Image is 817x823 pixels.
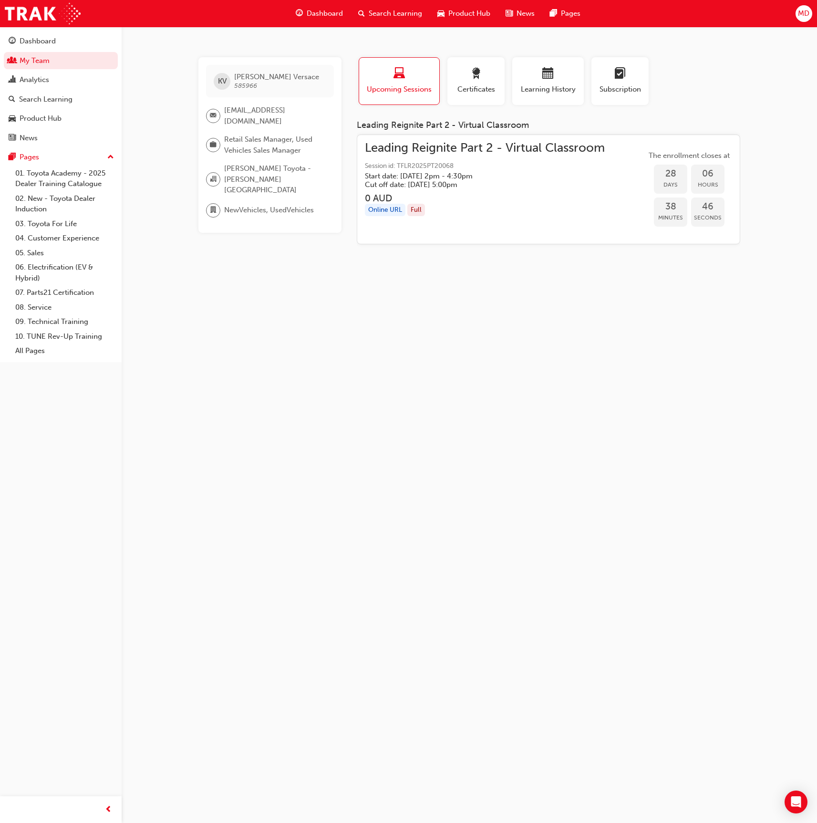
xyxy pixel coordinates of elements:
[785,791,807,813] div: Open Intercom Messenger
[654,168,687,179] span: 28
[11,300,118,315] a: 08. Service
[20,113,62,124] div: Product Hub
[307,8,343,19] span: Dashboard
[4,148,118,166] button: Pages
[20,152,39,163] div: Pages
[224,163,326,196] span: [PERSON_NAME] Toyota - [PERSON_NAME][GEOGRAPHIC_DATA]
[224,134,326,156] span: Retail Sales Manager, Used Vehicles Sales Manager
[365,193,605,204] h3: 0 AUD
[654,212,687,223] span: Minutes
[4,52,118,70] a: My Team
[691,201,724,212] span: 46
[4,31,118,148] button: DashboardMy TeamAnalyticsSearch LearningProduct HubNews
[210,139,217,151] span: briefcase-icon
[506,8,513,20] span: news-icon
[4,71,118,89] a: Analytics
[455,84,497,95] span: Certificates
[9,37,16,46] span: guage-icon
[470,68,482,81] span: award-icon
[646,150,732,161] span: The enrollment closes at
[11,166,118,191] a: 01. Toyota Academy - 2025 Dealer Training Catalogue
[796,5,812,22] button: MD
[11,260,118,285] a: 06. Electrification (EV & Hybrid)
[11,191,118,217] a: 02. New - Toyota Dealer Induction
[11,329,118,344] a: 10. TUNE Rev-Up Training
[296,8,303,20] span: guage-icon
[365,180,589,189] h5: Cut off date: [DATE] 5:00pm
[691,179,724,190] span: Hours
[234,82,257,90] span: 585966
[210,110,217,122] span: email-icon
[224,105,326,126] span: [EMAIL_ADDRESS][DOMAIN_NAME]
[437,8,445,20] span: car-icon
[366,84,432,95] span: Upcoming Sessions
[654,179,687,190] span: Days
[365,172,589,180] h5: Start date: [DATE] 2pm - 4:30pm
[9,153,16,162] span: pages-icon
[542,68,554,81] span: calendar-icon
[798,8,809,19] span: MD
[20,133,38,144] div: News
[9,76,16,84] span: chart-icon
[498,4,542,23] a: news-iconNews
[691,212,724,223] span: Seconds
[9,134,16,143] span: news-icon
[447,57,505,105] button: Certificates
[430,4,498,23] a: car-iconProduct Hub
[11,246,118,260] a: 05. Sales
[218,76,227,87] span: KV
[9,57,16,65] span: people-icon
[561,8,580,19] span: Pages
[9,95,15,104] span: search-icon
[369,8,422,19] span: Search Learning
[4,129,118,147] a: News
[393,68,405,81] span: laptop-icon
[9,115,16,123] span: car-icon
[550,8,557,20] span: pages-icon
[20,74,49,85] div: Analytics
[4,91,118,108] a: Search Learning
[210,173,217,186] span: organisation-icon
[365,143,605,154] span: Leading Reignite Part 2 - Virtual Classroom
[365,143,732,237] a: Leading Reignite Part 2 - Virtual ClassroomSession id: TFLR2025PT20068Start date: [DATE] 2pm - 4:...
[224,205,314,216] span: NewVehicles, UsedVehicles
[591,57,649,105] button: Subscription
[654,201,687,212] span: 38
[517,8,535,19] span: News
[357,120,740,131] div: Leading Reignite Part 2 - Virtual Classroom
[11,344,118,358] a: All Pages
[365,204,405,217] div: Online URL
[234,73,319,81] span: [PERSON_NAME] Versace
[407,204,425,217] div: Full
[358,8,365,20] span: search-icon
[107,151,114,164] span: up-icon
[288,4,351,23] a: guage-iconDashboard
[105,804,112,816] span: prev-icon
[519,84,577,95] span: Learning History
[4,110,118,127] a: Product Hub
[4,32,118,50] a: Dashboard
[5,3,81,24] img: Trak
[210,204,217,217] span: department-icon
[365,161,605,172] span: Session id: TFLR2025PT20068
[691,168,724,179] span: 06
[542,4,588,23] a: pages-iconPages
[11,285,118,300] a: 07. Parts21 Certification
[512,57,584,105] button: Learning History
[599,84,641,95] span: Subscription
[614,68,626,81] span: learningplan-icon
[11,314,118,329] a: 09. Technical Training
[351,4,430,23] a: search-iconSearch Learning
[359,57,440,105] button: Upcoming Sessions
[448,8,490,19] span: Product Hub
[11,231,118,246] a: 04. Customer Experience
[20,36,56,47] div: Dashboard
[11,217,118,231] a: 03. Toyota For Life
[19,94,72,105] div: Search Learning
